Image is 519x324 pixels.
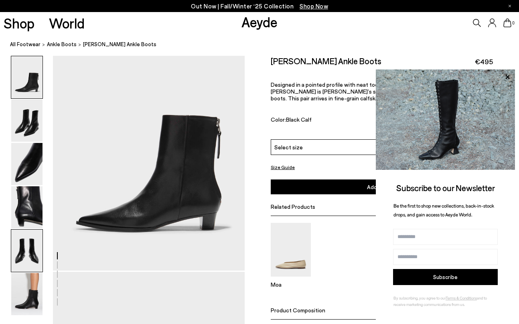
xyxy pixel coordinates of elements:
img: Moa Pointed-Toe Flats [271,223,311,276]
a: Aeyde [241,13,278,30]
button: Subscribe [393,269,498,285]
a: Moa Pointed-Toe Flats Moa [271,271,311,288]
a: Terms & Conditions [446,295,477,300]
a: All Footwear [10,40,41,49]
a: Shop [4,16,34,30]
span: Be the first to shop new collections, back-in-stock drops, and gain access to Aeyde World. [393,203,494,218]
img: 2a6287a1333c9a56320fd6e7b3c4a9a9.jpg [376,69,515,170]
img: Harriet Pointed Ankle Boots - Image 4 [11,186,43,228]
span: €495 [475,57,493,67]
img: Harriet Pointed Ankle Boots - Image 1 [11,56,43,98]
span: Select size [274,143,303,151]
h2: [PERSON_NAME] Ankle Boots [271,56,381,66]
a: World [49,16,85,30]
span: 0 [511,21,515,25]
span: Product Composition [271,307,325,314]
img: Harriet Pointed Ankle Boots - Image 2 [11,100,43,142]
span: Black Calf [286,116,312,122]
img: Harriet Pointed Ankle Boots - Image 6 [11,273,43,315]
img: Harriet Pointed Ankle Boots - Image 5 [11,230,43,272]
span: Subscribe to our Newsletter [396,183,495,193]
a: ankle boots [47,40,77,49]
nav: breadcrumb [10,34,519,56]
img: Harriet Pointed Ankle Boots - Image 3 [11,143,43,185]
p: Out Now | Fall/Winter ‘25 Collection [191,1,328,11]
p: Designed in a pointed profile with neat toes, tapered heels, and exaggerated [PERSON_NAME] is [PE... [271,81,493,102]
span: [PERSON_NAME] Ankle Boots [83,40,156,49]
span: Related Products [271,203,315,210]
span: Navigate to /collections/new-in [300,2,328,10]
button: Add to Cart [271,179,493,194]
span: By subscribing, you agree to our [393,295,446,300]
span: ankle boots [47,41,77,47]
p: Moa [271,281,311,288]
div: Color: [271,116,426,125]
span: Add to Cart [367,183,397,190]
a: 0 [503,18,511,27]
button: Size Guide [271,162,295,172]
